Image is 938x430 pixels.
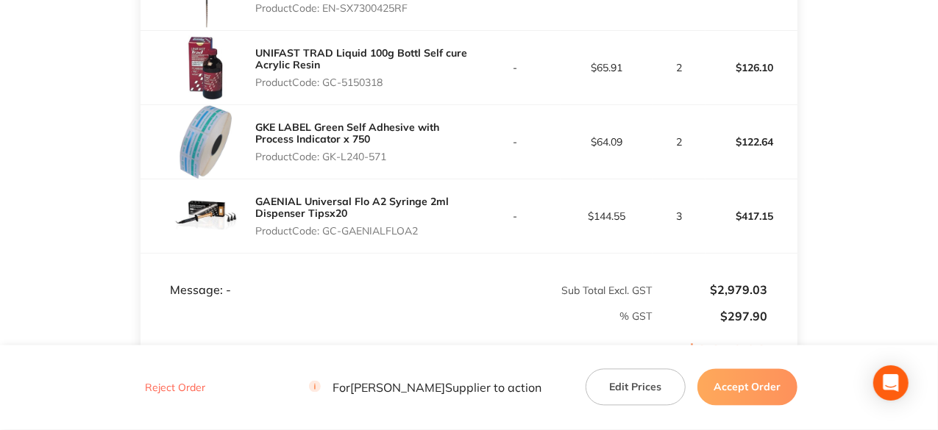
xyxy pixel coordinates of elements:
[653,342,796,392] p: $3,276.93
[561,136,652,148] p: $64.09
[141,254,469,298] td: Message: -
[255,76,469,88] p: Product Code: GC-5150318
[255,2,469,14] p: Product Code: EN-SX7300425RF
[873,365,909,401] div: Open Intercom Messenger
[470,136,561,148] p: -
[586,369,686,406] button: Edit Prices
[255,121,439,146] a: GKE LABEL Green Self Adhesive with Process Indicator x 750
[470,62,561,74] p: -
[470,284,653,296] p: Sub Total Excl. GST
[255,225,469,237] p: Product Code: GC-GAENIALFLOA2
[653,309,767,323] p: $297.90
[653,62,704,74] p: 2
[141,310,652,322] p: % GST
[141,381,210,395] button: Reject Order
[309,381,541,395] p: For [PERSON_NAME] Supplier to action
[561,62,652,74] p: $65.91
[470,210,561,222] p: -
[170,31,244,104] img: bGk3b3pobg
[697,369,797,406] button: Accept Order
[706,198,797,234] p: $417.15
[706,124,797,160] p: $122.64
[255,46,467,71] a: UNIFAST TRAD Liquid 100g Bottl Self cure Acrylic Resin
[706,50,797,85] p: $126.10
[170,179,244,253] img: eDFoYTcyeA
[561,210,652,222] p: $144.55
[255,195,449,220] a: GAENIAL Universal Flo A2 Syringe 2ml Dispenser Tipsx20
[653,136,704,148] p: 2
[653,283,767,296] p: $2,979.03
[653,210,704,222] p: 3
[255,151,469,162] p: Product Code: GK-L240-571
[170,105,244,179] img: NnVpbm40cg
